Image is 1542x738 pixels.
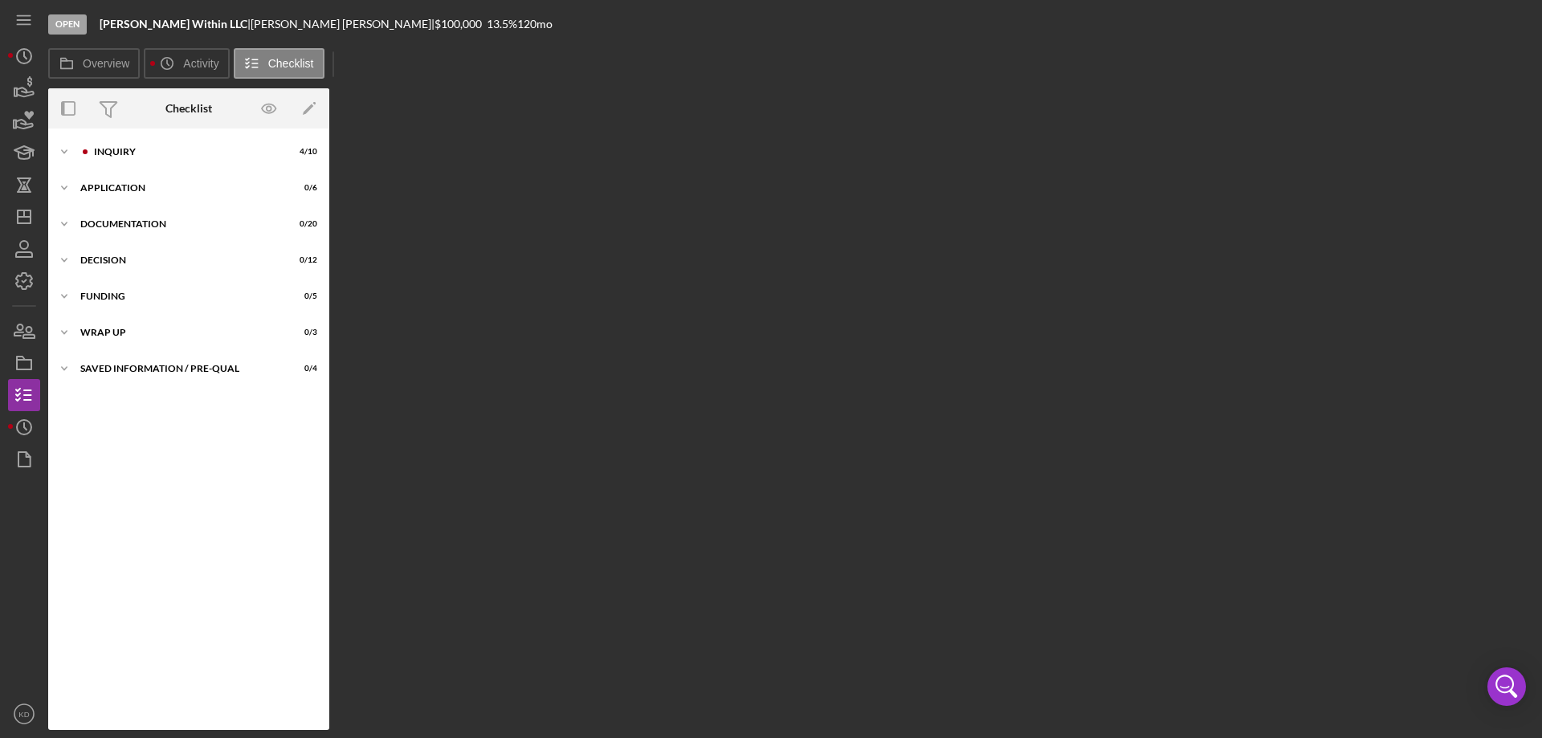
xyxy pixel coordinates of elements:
[268,57,314,70] label: Checklist
[288,364,317,373] div: 0 / 4
[18,710,29,719] text: KD
[517,18,553,31] div: 120 mo
[251,18,434,31] div: [PERSON_NAME] [PERSON_NAME] |
[80,328,277,337] div: Wrap up
[83,57,129,70] label: Overview
[48,14,87,35] div: Open
[80,364,277,373] div: Saved Information / Pre-Qual
[80,292,277,301] div: Funding
[8,698,40,730] button: KD
[1487,667,1526,706] div: Open Intercom Messenger
[288,147,317,157] div: 4 / 10
[80,255,277,265] div: Decision
[144,48,229,79] button: Activity
[165,102,212,115] div: Checklist
[288,255,317,265] div: 0 / 12
[487,18,517,31] div: 13.5 %
[434,17,482,31] span: $100,000
[48,48,140,79] button: Overview
[94,147,277,157] div: Inquiry
[80,219,277,229] div: Documentation
[100,17,247,31] b: [PERSON_NAME] Within LLC
[288,183,317,193] div: 0 / 6
[183,57,218,70] label: Activity
[80,183,277,193] div: Application
[288,219,317,229] div: 0 / 20
[100,18,251,31] div: |
[288,328,317,337] div: 0 / 3
[288,292,317,301] div: 0 / 5
[234,48,324,79] button: Checklist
